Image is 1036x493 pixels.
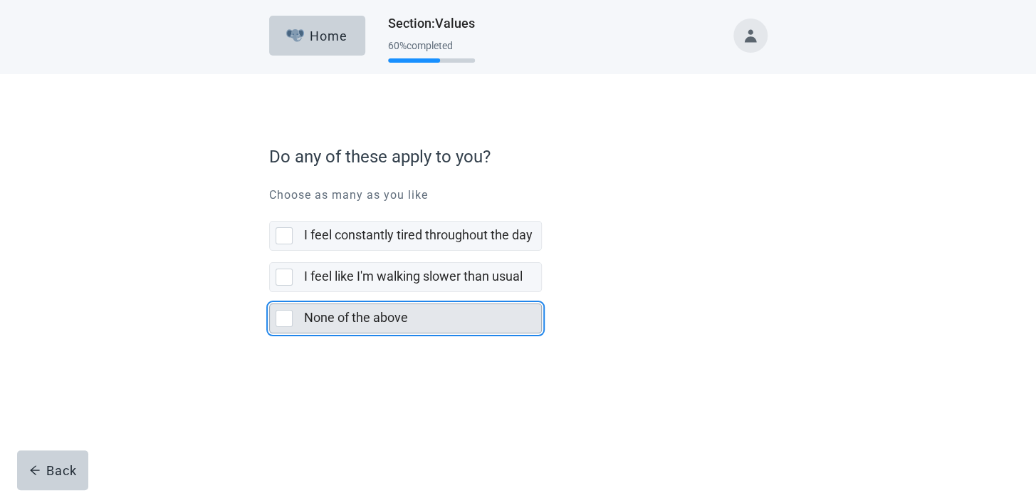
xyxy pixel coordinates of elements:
[286,28,347,43] div: Home
[269,187,768,204] p: Choose as many as you like
[29,465,41,476] span: arrow-left
[269,262,542,292] div: I feel like I'm walking slower than usual, checkbox, not selected
[269,303,542,333] div: None of the above, checkbox, not selected
[733,19,768,53] button: Toggle account menu
[269,221,542,251] div: I feel constantly tired throughout the day, checkbox, not selected
[269,16,365,56] button: ElephantHome
[388,14,475,33] h1: Section : Values
[388,34,475,69] div: Progress section
[269,144,760,170] label: Do any of these apply to you?
[29,463,77,477] div: Back
[17,450,88,490] button: arrow-leftBack
[304,269,523,284] label: I feel like I'm walking slower than usual
[304,310,408,325] label: None of the above
[286,29,304,42] img: Elephant
[388,40,475,51] div: 60 % completed
[304,227,533,242] label: I feel constantly tired throughout the day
